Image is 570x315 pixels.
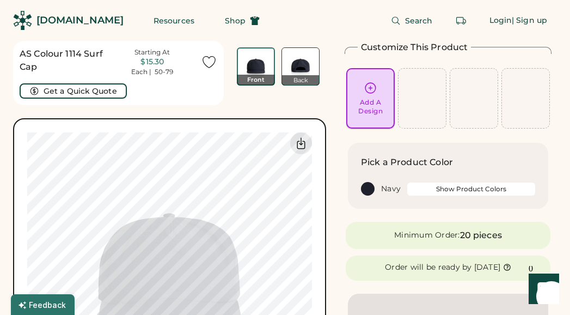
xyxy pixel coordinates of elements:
div: Login [489,15,512,26]
h2: Pick a Product Color [361,156,453,169]
button: Resources [140,10,207,32]
button: Show Product Colors [407,183,535,196]
img: AS Colour 1114 Navy Front Thumbnail [238,49,274,84]
button: Search [378,10,446,32]
div: Front [237,75,275,86]
div: Download Front Mockup [290,132,312,154]
button: Retrieve an order [450,10,472,32]
div: Back [281,75,320,86]
div: 20 pieces [460,229,502,242]
div: | Sign up [512,15,547,26]
button: Get a Quick Quote [20,83,127,99]
div: Starting At [134,48,170,57]
span: Shop [225,17,246,25]
div: Minimum Order: [394,230,460,241]
img: Rendered Logo - Screens [13,11,32,30]
div: $15.30 [105,57,200,68]
h2: Customize This Product [361,41,468,54]
span: Search [405,17,433,25]
div: Each | 50-79 [131,68,173,76]
div: Add A Design [358,98,383,116]
div: [DATE] [474,262,501,273]
h1: AS Colour 1114 Surf Cap [20,47,104,74]
div: [DOMAIN_NAME] [36,14,124,27]
button: Shop [212,10,273,32]
div: Order will be ready by [385,262,472,273]
iframe: Front Chat [518,266,565,313]
img: AS Colour 1114 Navy Back Thumbnail [282,48,319,85]
div: Navy [381,184,401,195]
